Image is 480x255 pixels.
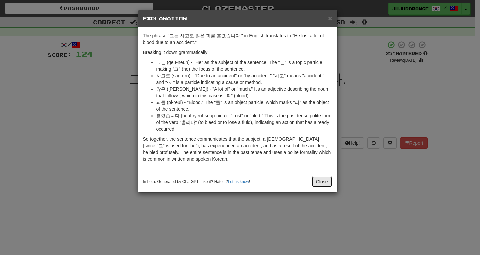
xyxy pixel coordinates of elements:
h5: Explanation [143,15,332,22]
li: 피를 (pi-reul) - "Blood." The "를" is an object particle, which marks "피" as the object of the sente... [156,99,332,112]
span: × [328,14,332,22]
a: Let us know [228,179,249,184]
li: 그는 (geu-neun) - "He" as the subject of the sentence. The "는" is a topic particle, making "그" (he)... [156,59,332,72]
small: In beta. Generated by ChatGPT. Like it? Hate it? ! [143,179,250,185]
li: 사고로 (sago-ro) - "Due to an accident" or "by accident." "사고" means "accident," and "-로" is a parti... [156,72,332,86]
button: Close [328,15,332,22]
li: 흘렸습니다 (heul-ryeot-seup-nida) - "Lost" or "bled." This is the past tense polite form of the verb "... [156,112,332,132]
button: Close [312,176,332,187]
p: So together, the sentence communicates that the subject, a [DEMOGRAPHIC_DATA] (since "그" is used ... [143,136,332,162]
p: Breaking it down grammatically: [143,49,332,56]
li: 많은 ([PERSON_NAME]) - "A lot of" or "much." It's an adjective describing the noun that follows, wh... [156,86,332,99]
p: The phrase "그는 사고로 많은 피를 흘렸습니다." in English translates to "He lost a lot of blood due to an accid... [143,32,332,46]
